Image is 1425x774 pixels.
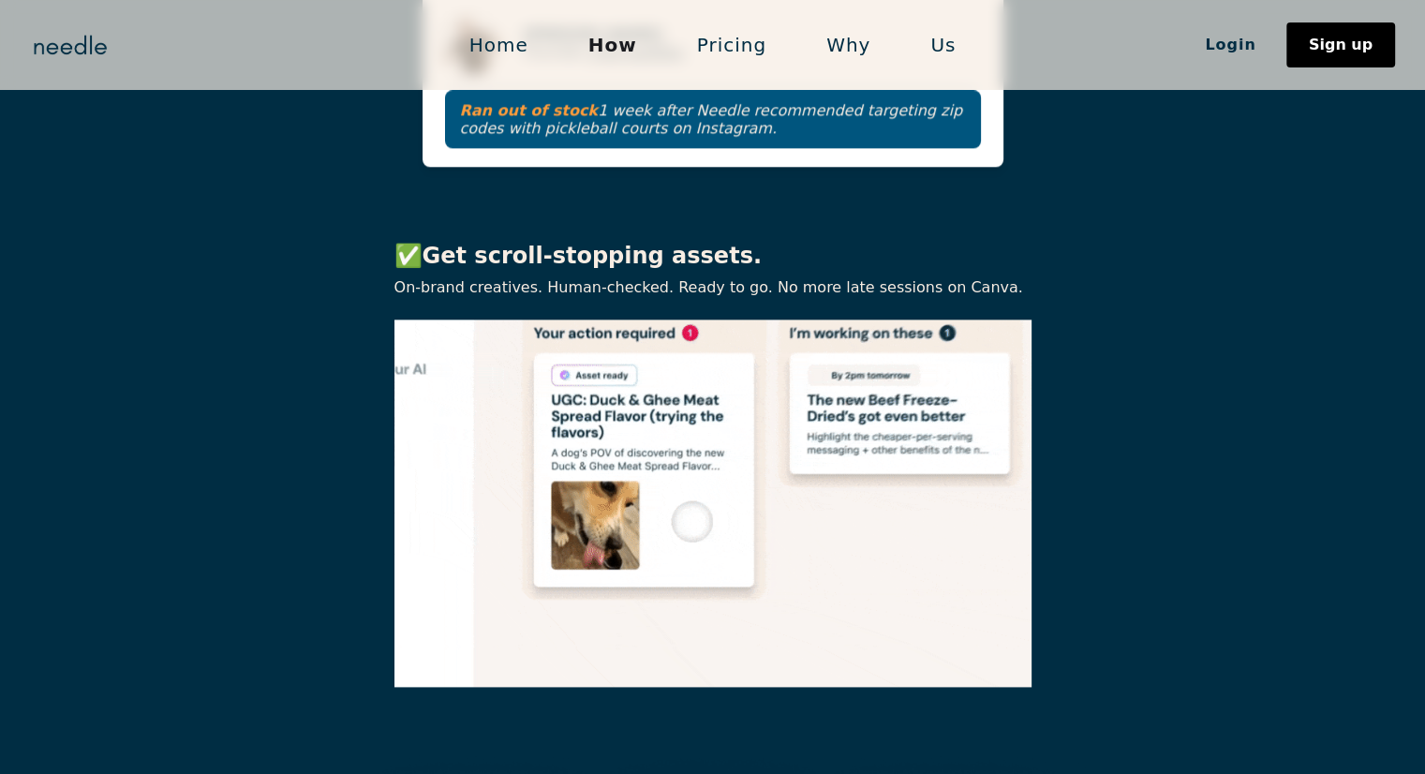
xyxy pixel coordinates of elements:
strong: Get scroll-stopping assets. [423,243,762,269]
a: Home [439,25,558,65]
p: 1 week after Needle recommended targeting zip codes with pickleball courts on Instagram. [460,101,966,137]
div: Sign up [1309,37,1373,52]
a: Us [900,25,986,65]
a: Pricing [667,25,796,65]
a: How [558,25,667,65]
p: On-brand creatives. Human-checked. Ready to go. No more late sessions on Canva. [394,278,1032,296]
a: Login [1175,29,1286,61]
a: Why [796,25,900,65]
strong: Ran out of stock [460,101,599,119]
a: Sign up [1286,22,1395,67]
p: ✅ [394,242,1032,271]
